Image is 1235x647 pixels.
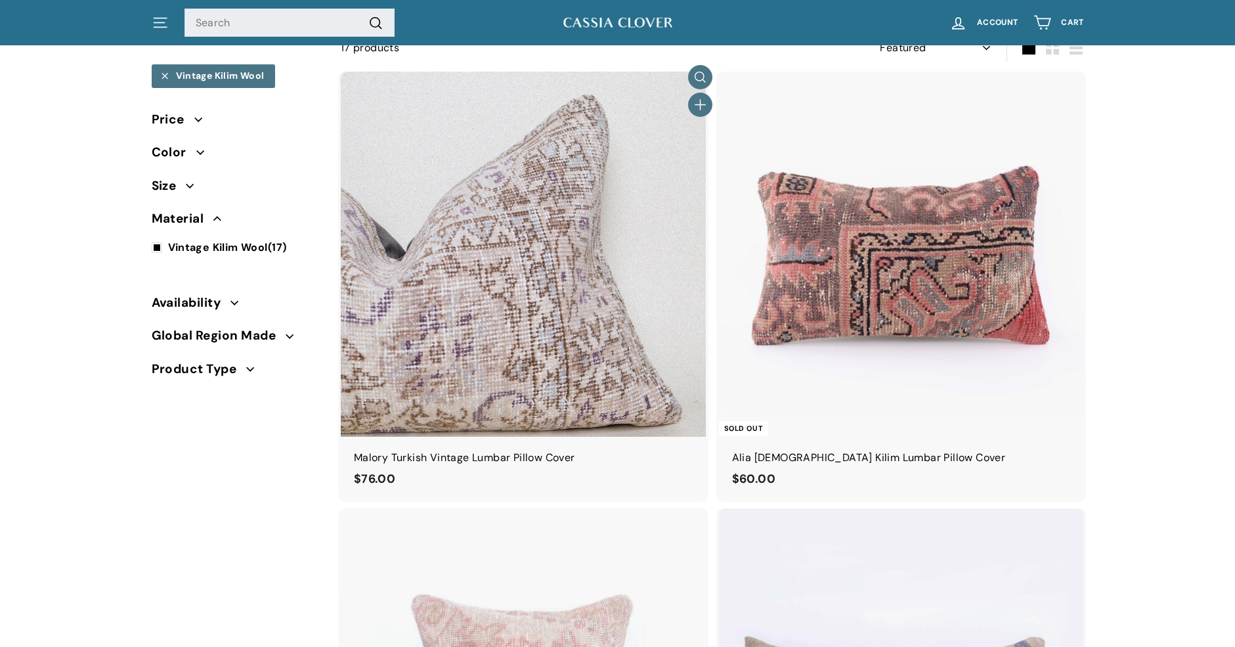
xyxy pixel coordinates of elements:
[152,323,320,355] button: Global Region Made
[1026,3,1091,42] a: Cart
[168,239,287,256] span: (17)
[152,176,186,196] span: Size
[1061,18,1083,27] span: Cart
[184,9,395,37] input: Search
[152,64,275,88] a: Vintage Kilim Wool
[354,449,693,466] div: Malory Turkish Vintage Lumbar Pillow Cover
[152,110,194,129] span: Price
[152,293,231,313] span: Availability
[732,471,775,487] span: $60.00
[719,421,768,436] div: Sold Out
[152,106,320,139] button: Price
[152,139,320,172] button: Color
[152,209,214,229] span: Material
[152,290,320,323] button: Availability
[152,326,286,346] span: Global Region Made
[152,206,320,238] button: Material
[152,143,196,162] span: Color
[354,471,395,487] span: $76.00
[152,173,320,206] button: Size
[341,39,712,56] div: 17 products
[942,3,1026,42] a: Account
[152,356,320,389] button: Product Type
[719,72,1084,502] a: Sold Out Alia [DEMOGRAPHIC_DATA] Kilim Lumbar Pillow Cover
[152,359,247,379] span: Product Type
[977,18,1018,27] span: Account
[341,72,706,502] a: Malory Turkish Vintage Lumbar Pillow Cover
[168,240,268,254] span: Vintage Kilim Wool
[732,449,1071,466] div: Alia [DEMOGRAPHIC_DATA] Kilim Lumbar Pillow Cover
